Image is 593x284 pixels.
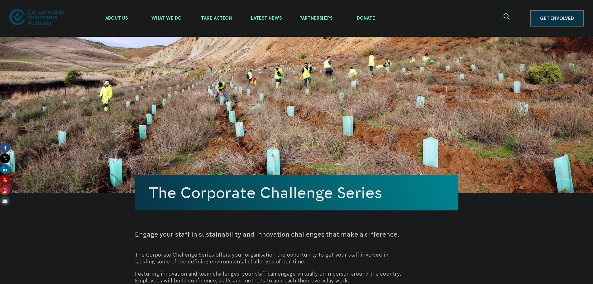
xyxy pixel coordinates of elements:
[135,251,402,265] p: The Corporate Challenge Series offers your organisation the opportunity to get your staff involve...
[135,230,402,239] p: Engage your staff in sustainability and innovation challenges that make a difference.
[291,16,341,21] span: Partnerships
[9,9,64,25] img: logo.svg
[92,16,141,21] span: About Us
[500,11,515,26] button: Expand search box Close search box
[141,16,191,21] span: What We Do
[530,10,584,26] a: Get Involved
[341,16,391,21] span: Donate
[149,184,445,201] h1: The Corporate Challenge Series
[504,13,511,23] span: Expand search box
[191,16,241,21] span: Take Action
[241,16,291,21] span: Latest News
